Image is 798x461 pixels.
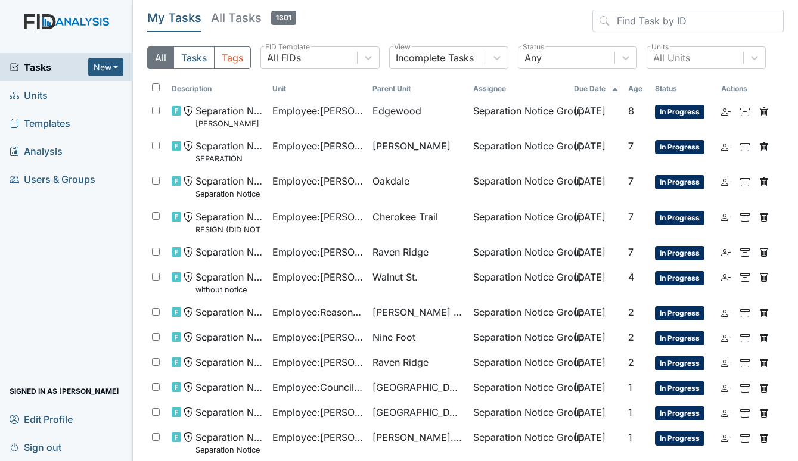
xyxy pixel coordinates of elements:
span: 4 [628,271,634,283]
small: Separation Notice [195,444,263,456]
span: [DATE] [574,246,606,258]
a: Archive [740,330,750,344]
span: 1301 [271,11,296,25]
div: All FIDs [267,51,301,65]
small: SEPARATION [195,153,263,164]
div: Type filter [147,46,251,69]
div: All Units [653,51,690,65]
span: Employee : Reason, [PERSON_NAME] [272,305,364,319]
a: Delete [759,330,769,344]
span: Employee : [PERSON_NAME], Shmara [272,210,364,224]
th: Toggle SortBy [569,79,623,99]
span: Edit Profile [10,410,73,428]
span: [DATE] [574,406,606,418]
span: Separation Notice [195,305,263,319]
span: [DATE] [574,306,606,318]
span: 1 [628,381,632,393]
span: In Progress [655,246,704,260]
small: RESIGN (DID NOT FINISH NOTICE) [195,224,263,235]
a: Delete [759,405,769,419]
span: [DATE] [574,271,606,283]
span: Separation Notice Separation Notice [195,174,263,200]
td: Separation Notice Group [468,99,569,134]
span: Oakdale [372,174,409,188]
span: Employee : Council, Johneasha [272,380,364,394]
span: Separation Notice [195,355,263,369]
td: Separation Notice Group [468,350,569,375]
span: Separation Notice [195,330,263,344]
small: Separation Notice [195,188,263,200]
span: In Progress [655,140,704,154]
th: Toggle SortBy [368,79,468,99]
span: Raven Ridge [372,245,429,259]
span: 2 [628,356,634,368]
th: Toggle SortBy [623,79,650,99]
td: Separation Notice Group [468,300,569,325]
a: Delete [759,104,769,118]
span: Employee : [PERSON_NAME] [272,430,364,444]
td: Separation Notice Group [468,400,569,425]
span: In Progress [655,431,704,446]
span: Separation Notice SEPARATION [195,139,263,164]
input: Find Task by ID [592,10,784,32]
a: Tasks [10,60,88,74]
a: Delete [759,270,769,284]
span: Units [10,86,48,104]
a: Archive [740,104,750,118]
span: Employee : [PERSON_NAME] [272,405,364,419]
span: Employee : [PERSON_NAME] [272,139,364,153]
span: [DATE] [574,356,606,368]
span: [DATE] [574,211,606,223]
span: [DATE] [574,105,606,117]
small: [PERSON_NAME] [195,118,263,129]
th: Assignee [468,79,569,99]
span: Employee : [PERSON_NAME] [272,104,364,118]
span: 1 [628,431,632,443]
span: Employee : [PERSON_NAME] [272,270,364,284]
span: Walnut St. [372,270,418,284]
button: Tasks [173,46,215,69]
span: Separation Notice [195,380,263,394]
span: Separation Notice without notice [195,270,263,295]
span: Templates [10,114,70,132]
span: Nine Foot [372,330,415,344]
span: In Progress [655,356,704,370]
input: Toggle All Rows Selected [152,83,160,91]
th: Toggle SortBy [650,79,716,99]
th: Actions [716,79,776,99]
span: Employee : [PERSON_NAME], Montreil [272,245,364,259]
span: [DATE] [574,331,606,343]
span: 8 [628,105,634,117]
span: Analysis [10,142,63,160]
span: Signed in as [PERSON_NAME] [10,382,119,400]
a: Delete [759,305,769,319]
div: Any [524,51,542,65]
button: All [147,46,174,69]
span: In Progress [655,175,704,189]
small: without notice [195,284,263,295]
span: Employee : [PERSON_NAME] [272,174,364,188]
span: Users & Groups [10,170,95,188]
a: Archive [740,430,750,444]
span: In Progress [655,331,704,345]
button: New [88,58,124,76]
span: 1 [628,406,632,418]
span: [PERSON_NAME] [372,139,451,153]
span: Separation Notice [195,405,263,419]
span: Raven Ridge [372,355,429,369]
a: Delete [759,210,769,224]
a: Delete [759,174,769,188]
td: Separation Notice Group [468,265,569,300]
span: Separation Notice Rosiland Clark [195,104,263,129]
a: Delete [759,139,769,153]
td: Separation Notice Group [468,325,569,350]
a: Delete [759,355,769,369]
td: Separation Notice Group [468,169,569,204]
span: 7 [628,246,634,258]
div: Incomplete Tasks [396,51,474,65]
span: 2 [628,331,634,343]
span: In Progress [655,211,704,225]
th: Toggle SortBy [167,79,268,99]
h5: My Tasks [147,10,201,26]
